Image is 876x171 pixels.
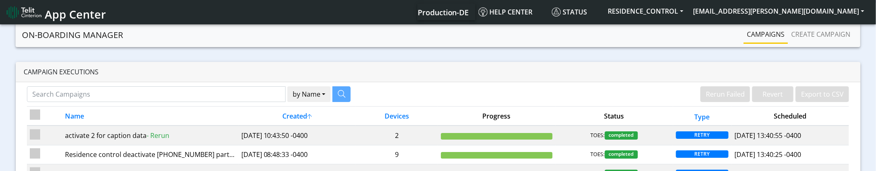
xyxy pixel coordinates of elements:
[238,126,356,145] td: [DATE] 10:43:50 -0400
[479,7,488,17] img: knowledge.svg
[549,4,603,20] a: Status
[356,126,438,145] td: 2
[796,86,849,102] button: Export to CSV
[603,4,688,19] button: RESIDENCE_CONTROL
[752,86,794,102] button: Revert
[556,107,673,126] th: Status
[591,150,605,159] span: TOES:
[676,150,729,158] span: RETRY
[7,6,41,19] img: logo-telit-cinterion-gw-new.png
[287,86,331,102] button: by Name
[147,131,169,140] span: - Rerun
[688,4,869,19] button: [EMAIL_ADDRESS][PERSON_NAME][DOMAIN_NAME]
[238,145,356,164] td: [DATE] 08:48:33 -0400
[673,107,732,126] th: Type
[475,4,549,20] a: Help center
[65,150,235,159] div: Residence control deactivate [PHONE_NUMBER] part8
[605,131,638,140] span: completed
[788,26,854,43] a: Create campaign
[418,7,469,17] span: Production-DE
[438,107,556,126] th: Progress
[591,131,605,140] span: TOES:
[238,107,356,126] th: Created
[417,4,469,20] a: Your current platform instance
[735,131,801,140] span: [DATE] 13:40:55 -0400
[22,27,123,43] a: On-Boarding Manager
[356,107,438,126] th: Devices
[27,86,286,102] input: Search Campaigns
[732,107,849,126] th: Scheduled
[62,107,238,126] th: Name
[744,26,788,43] a: Campaigns
[16,62,861,82] div: Campaign Executions
[479,7,533,17] span: Help center
[552,7,561,17] img: status.svg
[552,7,587,17] span: Status
[676,131,729,139] span: RETRY
[700,86,750,102] button: Rerun Failed
[605,150,638,159] span: completed
[45,7,106,22] span: App Center
[7,3,105,21] a: App Center
[65,131,235,140] div: activate 2 for caption data
[356,145,438,164] td: 9
[735,150,801,159] span: [DATE] 13:40:25 -0400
